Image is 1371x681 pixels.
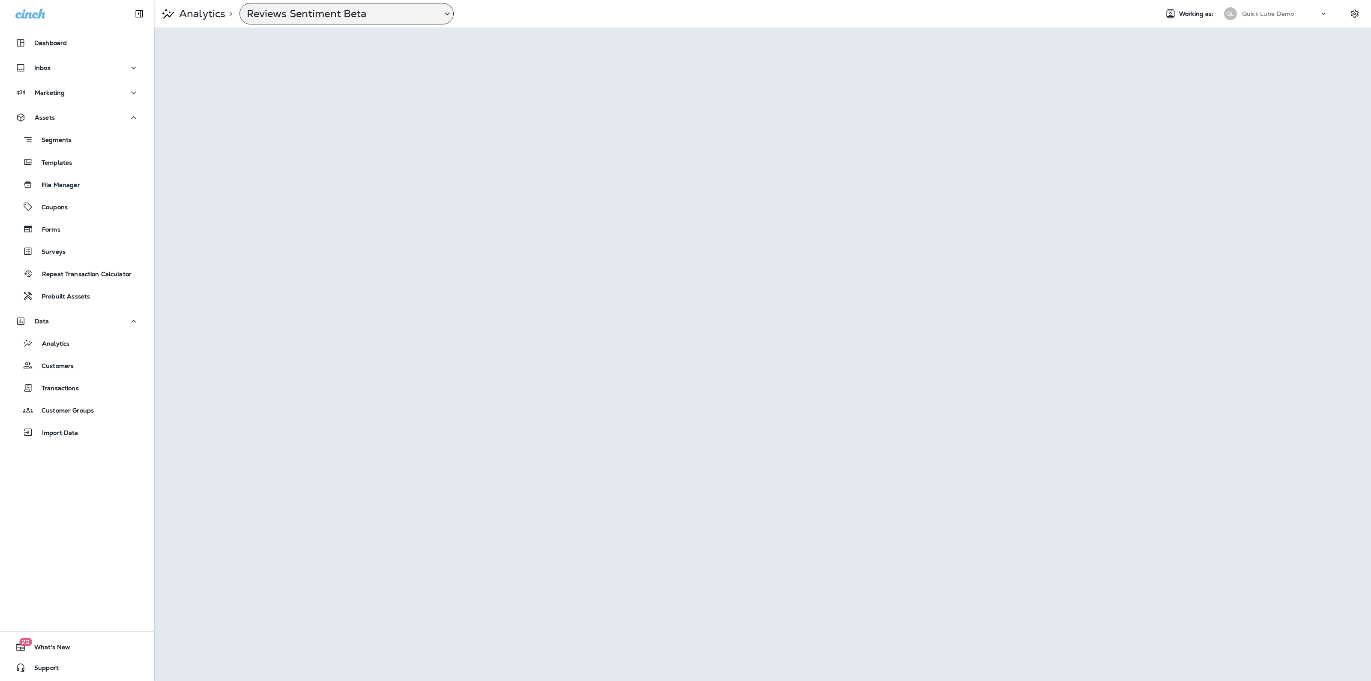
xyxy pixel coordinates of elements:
[9,356,146,374] button: Customers
[33,293,90,301] p: Prebuilt Asssets
[9,34,146,51] button: Dashboard
[33,271,132,279] p: Repeat Transaction Calculator
[1224,7,1237,20] div: QL
[9,242,146,260] button: Surveys
[176,7,225,20] p: Analytics
[33,340,69,348] p: Analytics
[247,7,435,20] p: Reviews Sentiment Beta
[33,385,79,393] p: Transactions
[9,401,146,419] button: Customer Groups
[225,10,233,17] p: >
[9,639,146,656] button: 20What's New
[9,265,146,283] button: Repeat Transaction Calculator
[9,423,146,441] button: Import Data
[33,136,72,145] p: Segments
[33,159,72,167] p: Templates
[9,198,146,216] button: Coupons
[35,114,55,121] p: Assets
[9,379,146,397] button: Transactions
[33,181,80,190] p: File Manager
[33,429,78,437] p: Import Data
[33,362,74,371] p: Customers
[1242,10,1294,17] p: Quick Lube Demo
[9,130,146,149] button: Segments
[127,5,151,22] button: Collapse Sidebar
[9,153,146,171] button: Templates
[33,407,94,415] p: Customer Groups
[33,226,60,234] p: Forms
[33,248,66,256] p: Surveys
[19,638,32,646] span: 20
[34,64,51,71] p: Inbox
[9,84,146,101] button: Marketing
[1347,6,1362,21] button: Settings
[1179,10,1215,18] span: Working as:
[9,59,146,76] button: Inbox
[9,220,146,238] button: Forms
[35,318,49,325] p: Data
[9,659,146,676] button: Support
[9,287,146,305] button: Prebuilt Asssets
[9,175,146,193] button: File Manager
[9,313,146,330] button: Data
[9,334,146,352] button: Analytics
[34,39,67,46] p: Dashboard
[33,204,68,212] p: Coupons
[26,644,70,654] span: What's New
[9,109,146,126] button: Assets
[35,89,65,96] p: Marketing
[26,664,59,675] span: Support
